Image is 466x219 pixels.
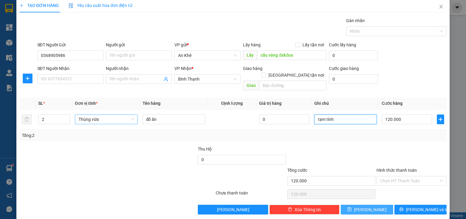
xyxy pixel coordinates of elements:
span: Lấy hàng [243,42,261,47]
button: plus [437,114,444,124]
span: save [347,207,352,212]
span: Bình Thạnh [178,75,237,84]
div: SĐT Người Gửi [37,41,103,48]
div: 0782577917 [58,20,107,28]
span: Yêu cầu xuất hóa đơn điện tử [69,3,133,8]
span: Định lượng [221,101,243,106]
button: [PERSON_NAME] [198,205,268,214]
span: Thùng vừa [79,115,134,124]
img: icon [69,3,73,8]
span: plus [437,117,444,122]
span: An Khê [178,51,237,60]
span: [PERSON_NAME] và In [406,206,448,213]
span: Giá trị hàng [259,101,282,106]
input: 0 [259,114,309,124]
span: [GEOGRAPHIC_DATA] tận nơi [266,72,326,78]
div: Tổng: 2 [22,132,180,139]
div: An Khê [5,5,54,12]
div: VP gửi [174,41,241,48]
span: VP Nhận [174,66,191,71]
div: Chưa thanh toán [215,190,286,200]
button: plus [23,74,32,83]
label: Gán nhãn [346,18,365,23]
div: Người nhận [106,65,172,72]
button: save[PERSON_NAME] [341,205,393,214]
span: plus [19,3,24,8]
span: TẠO ĐƠN HÀNG [19,3,59,8]
div: Hân [58,12,107,20]
input: Cước lấy hàng [329,51,378,60]
input: VD: Bàn, Ghế [143,114,205,124]
span: Nhận: [58,6,73,12]
span: SL [38,101,43,106]
div: 30.000 [5,32,55,39]
button: delete [22,114,32,124]
span: Lấy tận nơi [300,41,326,48]
label: Hình thức thanh toán [377,168,417,173]
span: Thu Hộ [198,147,212,151]
input: Ghi Chú [314,114,377,124]
span: close [439,4,444,9]
label: Cước giao hàng [329,66,359,71]
span: [PERSON_NAME] [354,206,387,213]
label: Cước lấy hàng [329,42,356,47]
span: Giao hàng [243,66,262,71]
span: printer [399,207,404,212]
span: Tên hàng [143,101,160,106]
input: Dọc đường [259,81,326,90]
span: user-add [164,77,168,81]
input: Cước giao hàng [329,74,378,84]
th: Ghi chú [312,98,379,109]
div: Bình Thạnh [58,5,107,12]
div: Tên hàng: xoong + chảo ( : 1 ) [5,43,107,50]
button: printer[PERSON_NAME] và In [394,205,447,214]
span: Lấy [243,50,257,60]
span: Tổng cước [287,168,307,173]
div: Người gửi [106,41,172,48]
span: [PERSON_NAME] [217,206,249,213]
span: Xóa Thông tin [295,206,321,213]
span: Đơn vị tính [75,101,98,106]
span: Giao [243,81,259,90]
span: plus [23,76,32,81]
span: CR : [5,32,14,39]
button: deleteXóa Thông tin [269,205,339,214]
input: Dọc đường [257,50,326,60]
span: Cước hàng [382,101,403,106]
span: Gửi: [5,6,15,12]
div: 0367577838 [5,20,54,28]
div: SĐT Người Nhận [37,65,103,72]
span: delete [288,207,292,212]
span: SL [83,42,92,51]
div: C Cúc [5,12,54,20]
